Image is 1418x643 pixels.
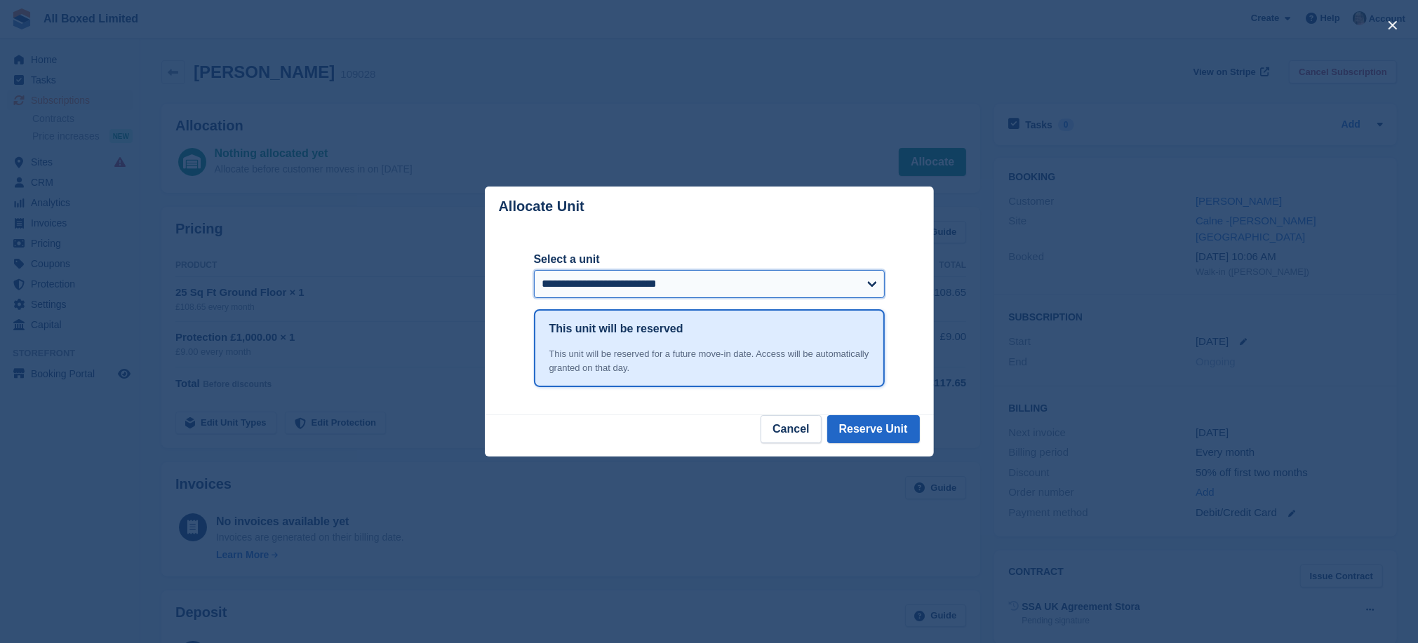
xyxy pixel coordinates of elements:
div: This unit will be reserved for a future move-in date. Access will be automatically granted on tha... [549,347,869,374]
button: close [1382,14,1404,36]
button: Reserve Unit [827,415,920,443]
button: Cancel [761,415,821,443]
p: Allocate Unit [499,198,584,215]
h1: This unit will be reserved [549,320,683,337]
label: Select a unit [534,251,885,268]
